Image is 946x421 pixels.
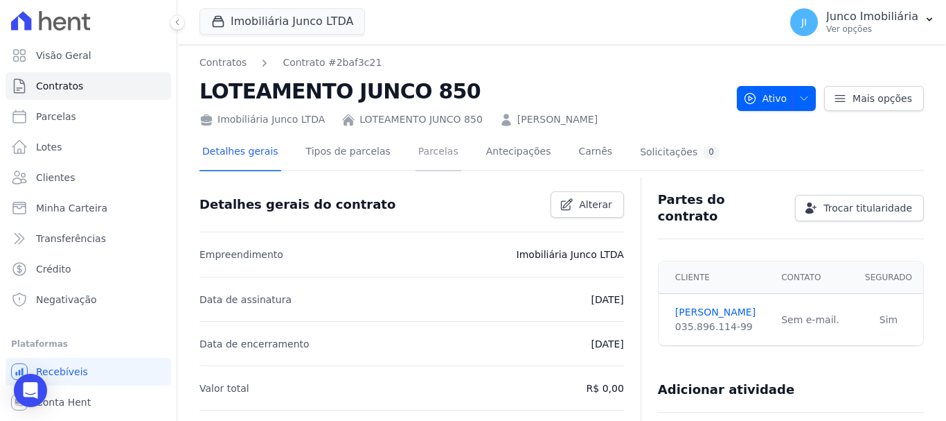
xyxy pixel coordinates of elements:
td: Sim [854,294,923,346]
a: Parcelas [6,103,171,130]
p: Empreendimento [199,246,283,263]
a: Parcelas [416,135,461,171]
a: Carnês [575,135,615,171]
p: R$ 0,00 [587,380,624,397]
a: Contrato #2baf3c21 [283,55,382,70]
a: [PERSON_NAME] [675,305,765,320]
span: Contratos [36,79,83,93]
span: Negativação [36,293,97,307]
p: Valor total [199,380,249,397]
a: Solicitações0 [637,135,722,171]
a: Minha Carteira [6,194,171,222]
span: Crédito [36,262,71,276]
span: JI [801,17,807,27]
span: Parcelas [36,110,76,123]
div: Solicitações [640,146,720,159]
a: Crédito [6,255,171,283]
span: Visão Geral [36,49,91,62]
h3: Partes do contrato [658,191,784,225]
th: Contato [773,261,854,294]
a: Visão Geral [6,42,171,69]
h3: Detalhes gerais do contrato [199,196,395,213]
a: Mais opções [824,86,924,111]
button: Imobiliária Junco LTDA [199,8,365,35]
nav: Breadcrumb [199,55,726,70]
p: Junco Imobiliária [826,10,918,24]
a: Transferências [6,225,171,252]
span: Conta Hent [36,395,91,409]
span: Lotes [36,140,62,154]
p: Data de assinatura [199,291,292,308]
h2: LOTEAMENTO JUNCO 850 [199,76,726,107]
span: Ativo [743,86,787,111]
nav: Breadcrumb [199,55,382,70]
th: Cliente [659,261,773,294]
a: Negativação [6,286,171,313]
span: Transferências [36,232,106,246]
a: Antecipações [483,135,554,171]
th: Segurado [854,261,923,294]
div: Open Intercom Messenger [14,374,47,407]
a: Detalhes gerais [199,135,281,171]
a: Lotes [6,133,171,161]
span: Clientes [36,171,75,184]
div: Plataformas [11,336,166,352]
p: Imobiliária Junco LTDA [517,246,624,263]
button: Ativo [737,86,816,111]
a: LOTEAMENTO JUNCO 850 [359,112,483,127]
button: JI Junco Imobiliária Ver opções [779,3,946,42]
a: Contratos [199,55,247,70]
p: [DATE] [591,336,623,352]
div: 035.896.114-99 [675,320,765,334]
a: Contratos [6,72,171,100]
h3: Adicionar atividade [658,381,794,398]
span: Alterar [579,198,612,212]
span: Trocar titularidade [823,201,912,215]
p: Data de encerramento [199,336,310,352]
span: Minha Carteira [36,201,107,215]
span: Mais opções [853,92,912,105]
span: Recebíveis [36,365,88,379]
div: Imobiliária Junco LTDA [199,112,325,127]
p: Ver opções [826,24,918,35]
p: [DATE] [591,291,623,308]
a: [PERSON_NAME] [517,112,598,127]
a: Recebíveis [6,358,171,386]
td: Sem e-mail. [773,294,854,346]
a: Clientes [6,164,171,191]
a: Tipos de parcelas [303,135,393,171]
a: Alterar [551,191,624,218]
div: 0 [703,146,720,159]
a: Conta Hent [6,388,171,416]
a: Trocar titularidade [795,195,924,221]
